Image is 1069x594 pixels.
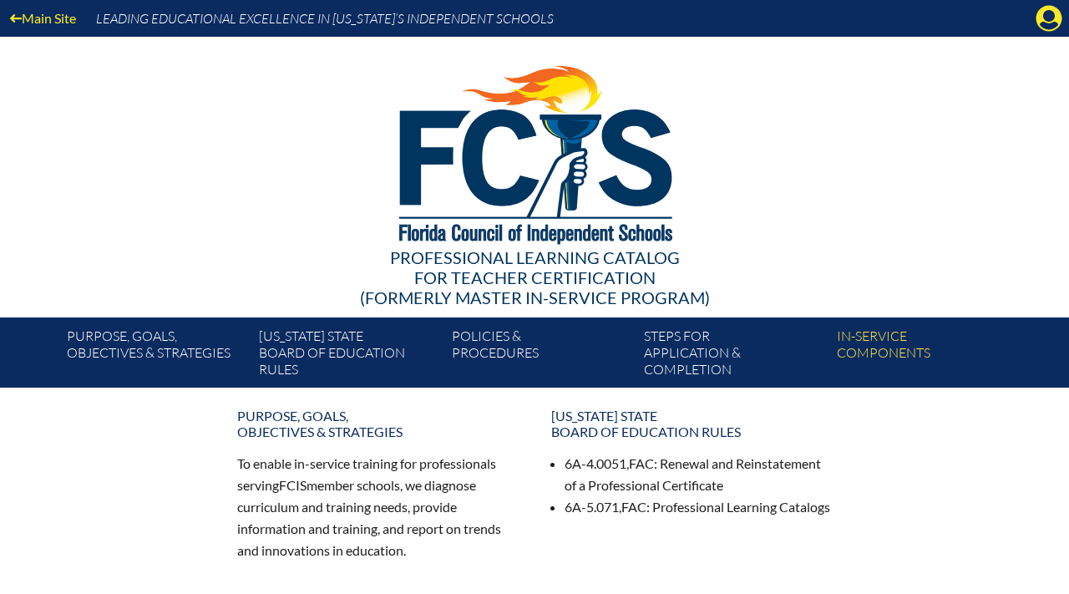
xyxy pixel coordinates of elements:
[252,324,444,388] a: [US_STATE] StateBoard of Education rules
[3,7,83,29] a: Main Site
[279,477,307,493] span: FCIS
[362,37,707,265] img: FCISlogo221.eps
[565,496,832,518] li: 6A-5.071, : Professional Learning Catalogs
[1036,5,1062,32] svg: Manage account
[541,401,842,446] a: [US_STATE] StateBoard of Education rules
[830,324,1022,388] a: In-servicecomponents
[629,455,654,471] span: FAC
[637,324,829,388] a: Steps forapplication & completion
[621,499,646,515] span: FAC
[237,453,518,561] p: To enable in-service training for professionals serving member schools, we diagnose curriculum an...
[53,247,1016,307] div: Professional Learning Catalog (formerly Master In-service Program)
[445,324,637,388] a: Policies &Procedures
[414,267,656,287] span: for Teacher Certification
[227,401,528,446] a: Purpose, goals,objectives & strategies
[565,453,832,496] li: 6A-4.0051, : Renewal and Reinstatement of a Professional Certificate
[60,324,252,388] a: Purpose, goals,objectives & strategies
